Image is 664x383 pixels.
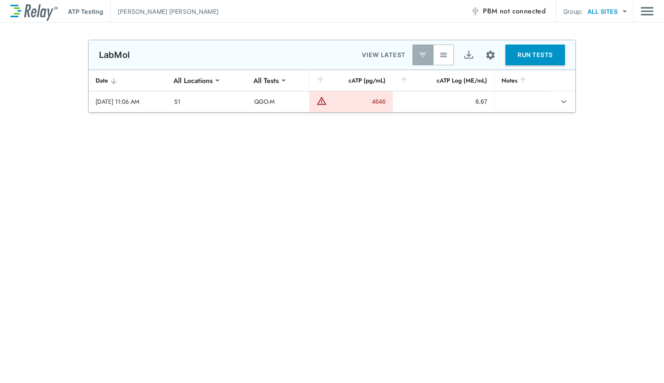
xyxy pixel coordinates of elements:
[399,75,488,86] div: cATP Log (ME/mL)
[316,96,327,106] img: Warning
[500,6,546,16] span: not connected
[501,75,542,86] div: Notes
[89,70,167,91] th: Date
[641,3,654,19] img: Drawer Icon
[483,5,546,17] span: PBM
[68,7,103,16] p: ATP Testing
[467,3,549,20] button: PBM not connected
[89,70,575,112] table: sticky table
[563,7,583,16] p: Group:
[458,45,479,65] button: Export
[505,45,565,65] button: RUN TESTS
[485,50,496,61] img: Settings Icon
[400,97,488,106] div: 6.67
[99,50,130,60] p: LabMol
[362,50,405,60] p: VIEW LATEST
[316,75,386,86] div: cATP (pg/mL)
[418,51,427,59] img: Latest
[167,91,247,112] td: S1
[247,72,285,89] div: All Tests
[556,94,571,109] button: expand row
[167,72,219,89] div: All Locations
[479,44,502,67] button: Site setup
[96,97,160,106] div: [DATE] 11:06 AM
[471,7,479,16] img: Offline Icon
[10,2,57,21] img: LuminUltra Relay
[463,50,474,61] img: Export Icon
[118,7,219,16] p: [PERSON_NAME] [PERSON_NAME]
[641,3,654,19] button: Main menu
[329,97,386,106] div: 4646
[247,91,309,112] td: QGO-M
[439,51,448,59] img: View All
